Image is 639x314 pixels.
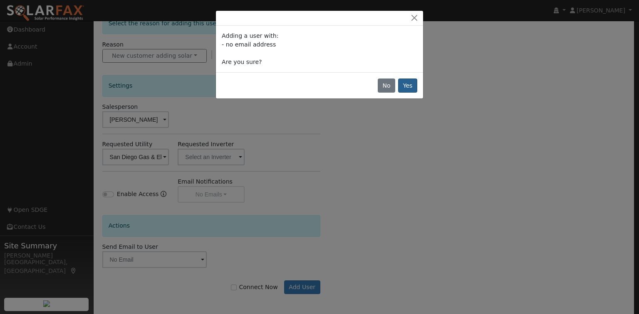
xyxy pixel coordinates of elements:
span: Are you sure? [222,59,262,65]
button: No [378,78,395,93]
button: Yes [398,78,417,93]
span: - no email address [222,41,276,48]
button: Close [409,14,420,22]
span: Adding a user with: [222,32,278,39]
